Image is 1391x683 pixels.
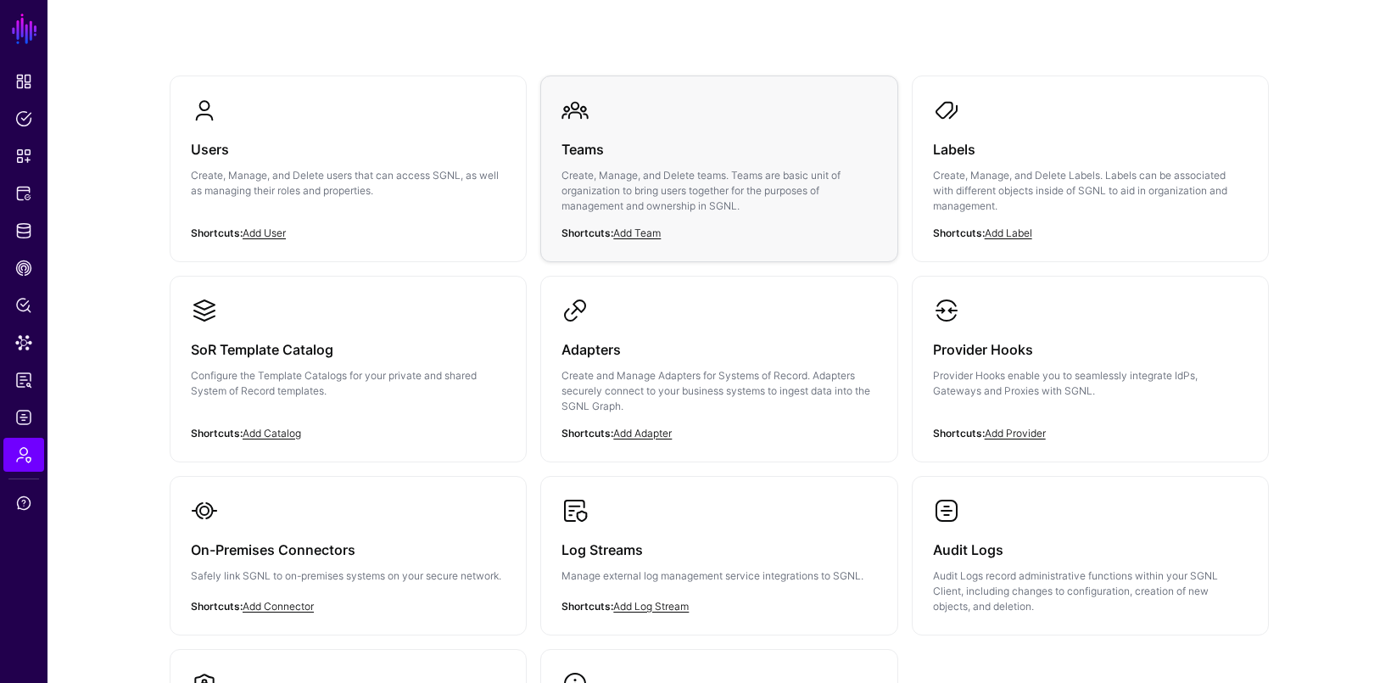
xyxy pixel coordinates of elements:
p: Create, Manage, and Delete users that can access SGNL, as well as managing their roles and proper... [191,168,506,199]
a: Logs [3,400,44,434]
a: SGNL [10,10,39,48]
span: Snippets [15,148,32,165]
a: SoR Template CatalogConfigure the Template Catalogs for your private and shared System of Record ... [170,277,526,446]
a: Dashboard [3,64,44,98]
a: Add Adapter [613,427,672,439]
span: Identity Data Fabric [15,222,32,239]
a: LabelsCreate, Manage, and Delete Labels. Labels can be associated with different objects inside o... [913,76,1268,261]
a: Audit LogsAudit Logs record administrative functions within your SGNL Client, including changes t... [913,477,1268,635]
a: Policies [3,102,44,136]
h3: Provider Hooks [933,338,1248,361]
strong: Shortcuts: [561,600,613,613]
a: Reports [3,363,44,397]
a: UsersCreate, Manage, and Delete users that can access SGNL, as well as managing their roles and p... [170,76,526,246]
h3: Users [191,137,506,161]
a: AdaptersCreate and Manage Adapters for Systems of Record. Adapters securely connect to your busin... [541,277,897,462]
h3: Log Streams [561,538,876,562]
a: Add Log Stream [613,600,689,613]
h3: Teams [561,137,876,161]
a: Add Connector [243,600,314,613]
p: Create and Manage Adapters for Systems of Record. Adapters securely connect to your business syst... [561,368,876,414]
span: Logs [15,409,32,426]
a: CAEP Hub [3,251,44,285]
p: Create, Manage, and Delete Labels. Labels can be associated with different objects inside of SGNL... [933,168,1248,214]
a: Add User [243,227,286,239]
h3: Audit Logs [933,538,1248,562]
a: Admin [3,438,44,472]
a: TeamsCreate, Manage, and Delete teams. Teams are basic unit of organization to bring users togeth... [541,76,897,261]
p: Manage external log management service integrations to SGNL. [561,568,876,584]
p: Provider Hooks enable you to seamlessly integrate IdPs, Gateways and Proxies with SGNL. [933,368,1248,399]
a: Add Catalog [243,427,301,439]
a: Add Team [613,227,661,239]
p: Safely link SGNL to on-premises systems on your secure network. [191,568,506,584]
span: Policies [15,110,32,127]
a: On-Premises ConnectorsSafely link SGNL to on-premises systems on your secure network. [170,477,526,631]
a: Log StreamsManage external log management service integrations to SGNL. [541,477,897,631]
p: Configure the Template Catalogs for your private and shared System of Record templates. [191,368,506,399]
a: Provider HooksProvider Hooks enable you to seamlessly integrate IdPs, Gateways and Proxies with S... [913,277,1268,446]
strong: Shortcuts: [561,427,613,439]
span: Policy Lens [15,297,32,314]
a: Identity Data Fabric [3,214,44,248]
span: Support [15,495,32,512]
a: Policy Lens [3,288,44,322]
span: Reports [15,372,32,389]
a: Add Label [985,227,1032,239]
h3: On-Premises Connectors [191,538,506,562]
a: Protected Systems [3,176,44,210]
a: Snippets [3,139,44,173]
strong: Shortcuts: [561,227,613,239]
strong: Shortcuts: [933,427,985,439]
h3: SoR Template Catalog [191,338,506,361]
strong: Shortcuts: [933,227,985,239]
span: Data Lens [15,334,32,351]
strong: Shortcuts: [191,600,243,613]
p: Audit Logs record administrative functions within your SGNL Client, including changes to configur... [933,568,1248,614]
span: Admin [15,446,32,463]
strong: Shortcuts: [191,427,243,439]
a: Data Lens [3,326,44,360]
span: Dashboard [15,73,32,90]
h3: Adapters [561,338,876,361]
p: Create, Manage, and Delete teams. Teams are basic unit of organization to bring users together fo... [561,168,876,214]
span: CAEP Hub [15,260,32,277]
span: Protected Systems [15,185,32,202]
h3: Labels [933,137,1248,161]
a: Add Provider [985,427,1046,439]
strong: Shortcuts: [191,227,243,239]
